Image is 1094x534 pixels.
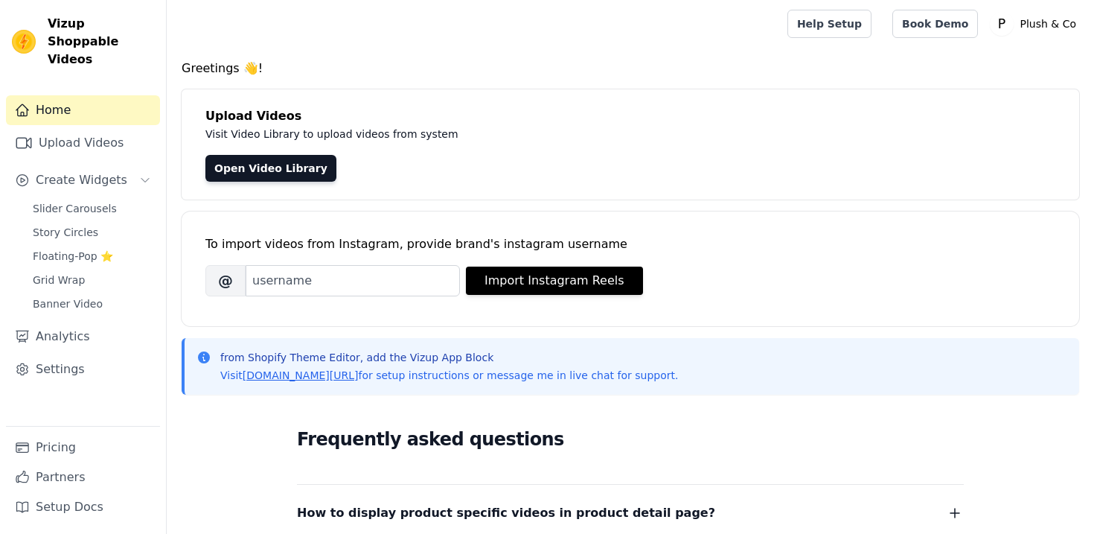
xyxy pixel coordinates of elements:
[220,368,678,383] p: Visit for setup instructions or message me in live chat for support.
[24,198,160,219] a: Slider Carousels
[12,30,36,54] img: Vizup
[6,355,160,384] a: Settings
[466,267,643,295] button: Import Instagram Reels
[24,270,160,290] a: Grid Wrap
[998,16,1005,31] text: P
[6,128,160,158] a: Upload Videos
[246,265,460,296] input: username
[6,433,160,463] a: Pricing
[33,249,113,264] span: Floating-Pop ⭐
[220,350,678,365] p: from Shopify Theme Editor, add the Vizup App Block
[205,155,336,182] a: Open Video Library
[24,222,160,243] a: Story Circles
[990,10,1082,37] button: P Plush & Co
[892,10,978,38] a: Book Demo
[33,201,117,216] span: Slider Carousels
[297,503,964,524] button: How to display product specific videos in product detail page?
[297,503,715,524] span: How to display product specific videos in product detail page?
[205,125,872,143] p: Visit Video Library to upload videos from system
[33,296,103,311] span: Banner Video
[205,265,246,296] span: @
[6,322,160,352] a: Analytics
[33,273,85,287] span: Grid Wrap
[182,60,1079,77] h4: Greetings 👋!
[6,95,160,125] a: Home
[33,225,98,240] span: Story Circles
[48,15,154,69] span: Vizup Shoppable Videos
[36,171,127,189] span: Create Widgets
[1014,10,1082,37] p: Plush & Co
[6,165,160,195] button: Create Widgets
[205,235,1055,253] div: To import videos from Instagram, provide brand's instagram username
[6,463,160,492] a: Partners
[24,293,160,314] a: Banner Video
[205,107,1055,125] h4: Upload Videos
[6,492,160,522] a: Setup Docs
[24,246,160,267] a: Floating-Pop ⭐
[297,425,964,454] h2: Frequently asked questions
[787,10,871,38] a: Help Setup
[243,369,359,381] a: [DOMAIN_NAME][URL]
